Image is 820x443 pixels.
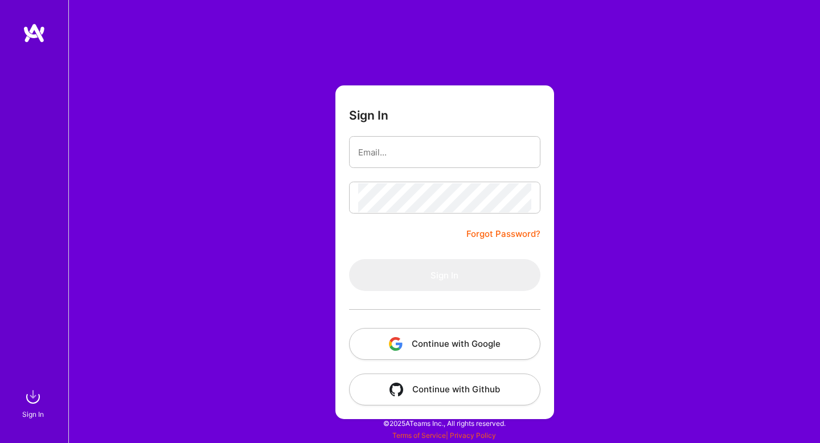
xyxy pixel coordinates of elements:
[22,408,44,420] div: Sign In
[349,259,540,291] button: Sign In
[349,328,540,360] button: Continue with Google
[389,337,403,351] img: icon
[450,431,496,440] a: Privacy Policy
[349,108,388,122] h3: Sign In
[349,374,540,405] button: Continue with Github
[466,227,540,241] a: Forgot Password?
[24,385,44,420] a: sign inSign In
[358,138,531,167] input: Email...
[389,383,403,396] img: icon
[23,23,46,43] img: logo
[392,431,496,440] span: |
[68,409,820,437] div: © 2025 ATeams Inc., All rights reserved.
[392,431,446,440] a: Terms of Service
[22,385,44,408] img: sign in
